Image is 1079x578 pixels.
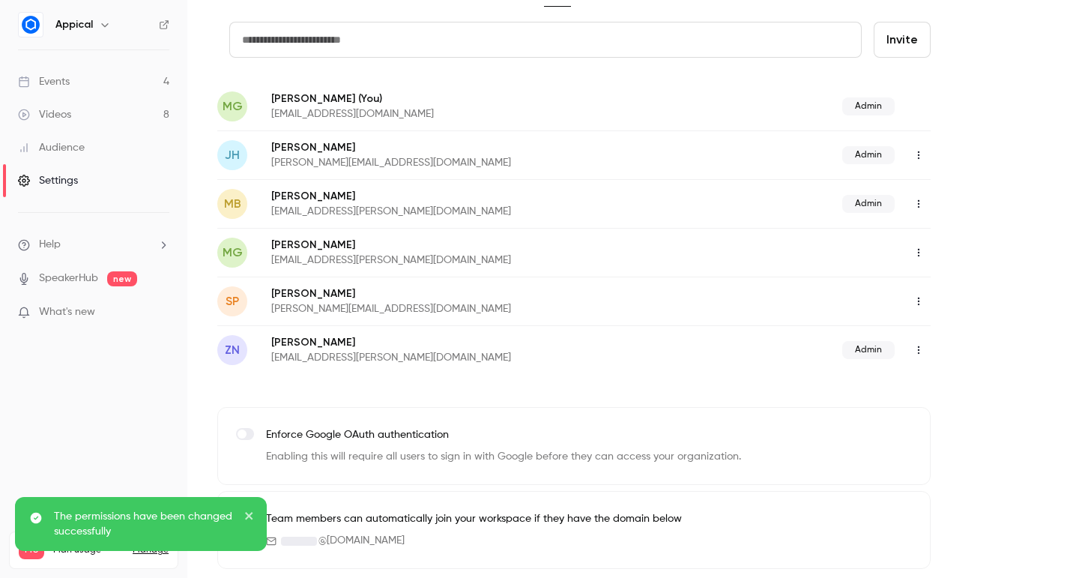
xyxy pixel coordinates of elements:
[55,17,93,32] h6: Appical
[18,107,71,122] div: Videos
[18,140,85,155] div: Audience
[151,306,169,319] iframe: Noticeable Trigger
[842,341,895,359] span: Admin
[223,244,243,262] span: MG
[874,22,931,58] button: Invite
[842,146,895,164] span: Admin
[266,449,741,465] p: Enabling this will require all users to sign in with Google before they can access your organizat...
[271,335,677,350] p: [PERSON_NAME]
[39,304,95,320] span: What's new
[39,237,61,253] span: Help
[244,509,255,527] button: close
[226,292,239,310] span: SP
[54,509,234,539] p: The permissions have been changed successfully
[107,271,137,286] span: new
[224,195,241,213] span: MB
[355,91,382,106] span: (You)
[19,13,43,37] img: Appical
[271,253,709,268] p: [EMAIL_ADDRESS][PERSON_NAME][DOMAIN_NAME]
[271,189,677,204] p: [PERSON_NAME]
[223,97,243,115] span: MG
[271,140,677,155] p: [PERSON_NAME]
[225,146,240,164] span: JH
[18,237,169,253] li: help-dropdown-opener
[225,341,240,359] span: ZN
[266,511,682,527] p: Team members can automatically join your workspace if they have the domain below
[39,271,98,286] a: SpeakerHub
[271,106,638,121] p: [EMAIL_ADDRESS][DOMAIN_NAME]
[271,286,709,301] p: [PERSON_NAME]
[271,350,677,365] p: [EMAIL_ADDRESS][PERSON_NAME][DOMAIN_NAME]
[271,204,677,219] p: [EMAIL_ADDRESS][PERSON_NAME][DOMAIN_NAME]
[842,195,895,213] span: Admin
[18,173,78,188] div: Settings
[271,238,709,253] p: [PERSON_NAME]
[318,533,405,549] span: @ [DOMAIN_NAME]
[271,91,638,106] p: [PERSON_NAME]
[271,155,677,170] p: [PERSON_NAME][EMAIL_ADDRESS][DOMAIN_NAME]
[842,97,895,115] span: Admin
[266,427,741,443] p: Enforce Google OAuth authentication
[271,301,709,316] p: [PERSON_NAME][EMAIL_ADDRESS][DOMAIN_NAME]
[18,74,70,89] div: Events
